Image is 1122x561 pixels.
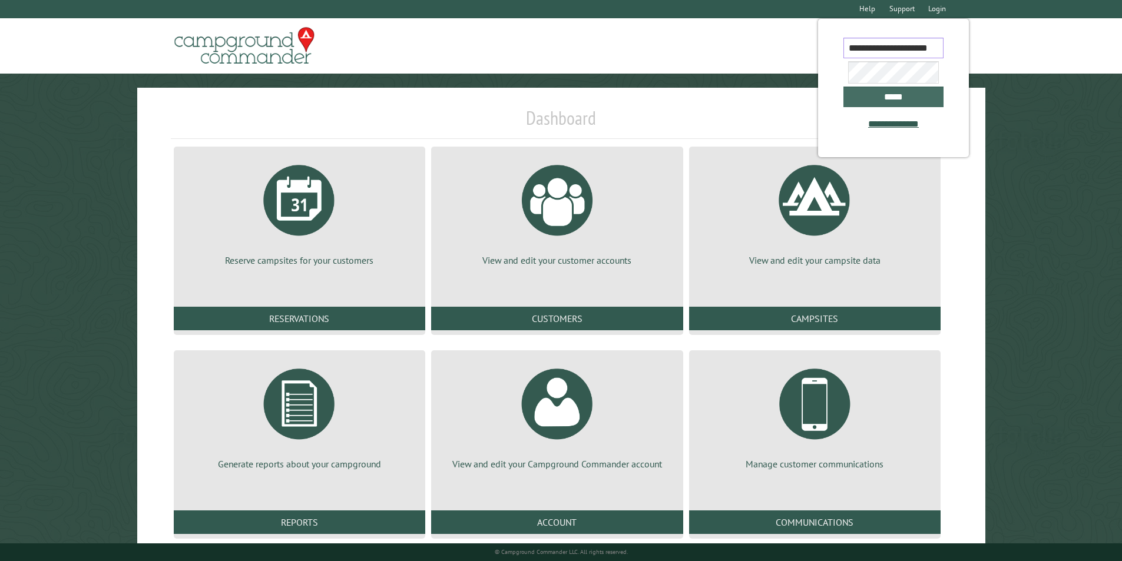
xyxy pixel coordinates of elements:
a: Reports [174,510,425,534]
a: Communications [689,510,941,534]
img: Campground Commander [171,23,318,69]
a: View and edit your campsite data [703,156,926,267]
a: View and edit your Campground Commander account [445,360,668,470]
a: Manage customer communications [703,360,926,470]
p: Manage customer communications [703,457,926,470]
h1: Dashboard [171,107,952,139]
a: Generate reports about your campground [188,360,411,470]
a: Account [431,510,683,534]
p: Generate reports about your campground [188,457,411,470]
a: Customers [431,307,683,330]
p: View and edit your customer accounts [445,254,668,267]
a: View and edit your customer accounts [445,156,668,267]
small: © Campground Commander LLC. All rights reserved. [495,548,628,556]
a: Reservations [174,307,425,330]
a: Reserve campsites for your customers [188,156,411,267]
a: Campsites [689,307,941,330]
p: View and edit your Campground Commander account [445,457,668,470]
p: Reserve campsites for your customers [188,254,411,267]
p: View and edit your campsite data [703,254,926,267]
